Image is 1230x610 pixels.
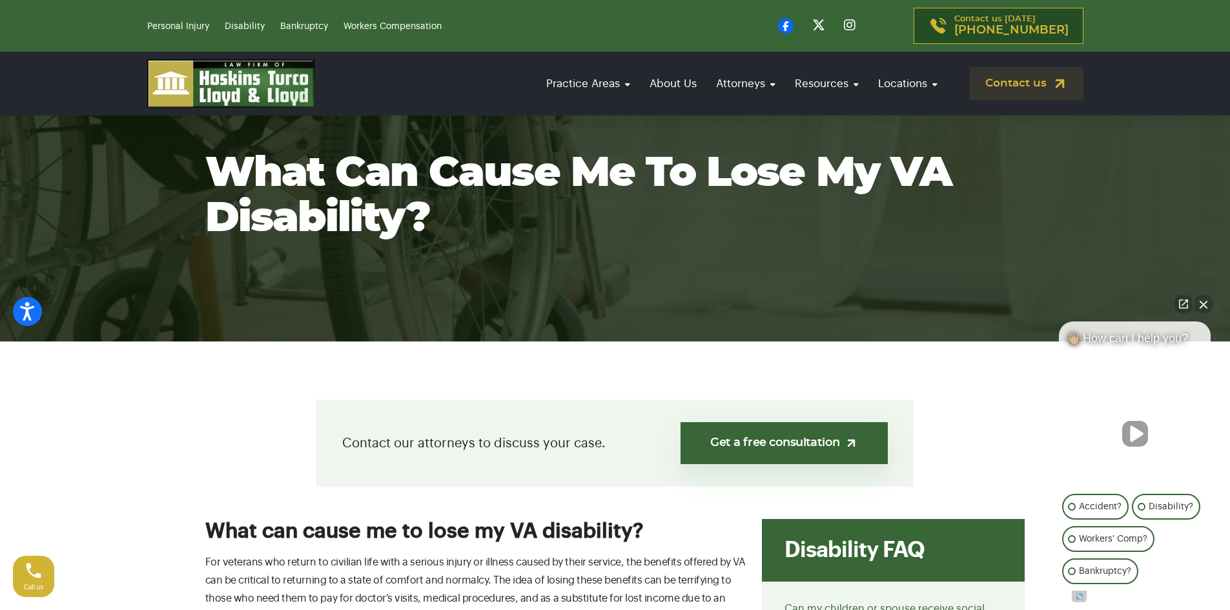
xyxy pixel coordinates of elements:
a: Locations [872,65,944,102]
a: Resources [788,65,865,102]
a: Contact us [DATE][PHONE_NUMBER] [914,8,1083,44]
a: Attorneys [710,65,782,102]
h1: What can cause me to lose my VA disability? [205,151,1025,241]
p: Disability? [1149,499,1193,514]
div: Disability FAQ [762,519,1025,582]
a: Workers Compensation [343,22,442,31]
h2: What can cause me to lose my VA disability? [205,519,747,544]
p: Contact us [DATE] [954,15,1069,37]
a: Open intaker chat [1072,591,1087,602]
p: Accident? [1079,499,1122,514]
a: Get a free consultation [681,422,888,464]
button: Close Intaker Chat Widget [1194,295,1213,313]
a: Bankruptcy [280,22,328,31]
span: Call us [24,584,44,591]
p: Bankruptcy? [1079,564,1131,579]
img: logo [147,59,315,108]
div: Contact our attorneys to discuss your case. [316,400,914,487]
a: Open direct chat [1174,295,1193,313]
span: [PHONE_NUMBER] [954,24,1069,37]
p: Workers' Comp? [1079,531,1147,547]
a: Personal Injury [147,22,209,31]
button: Unmute video [1122,421,1148,447]
div: 👋🏼 How can I help you? [1059,331,1211,352]
a: Disability [225,22,265,31]
a: Contact us [970,67,1083,100]
img: arrow-up-right-light.svg [845,436,858,450]
a: Practice Areas [540,65,637,102]
a: About Us [643,65,703,102]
